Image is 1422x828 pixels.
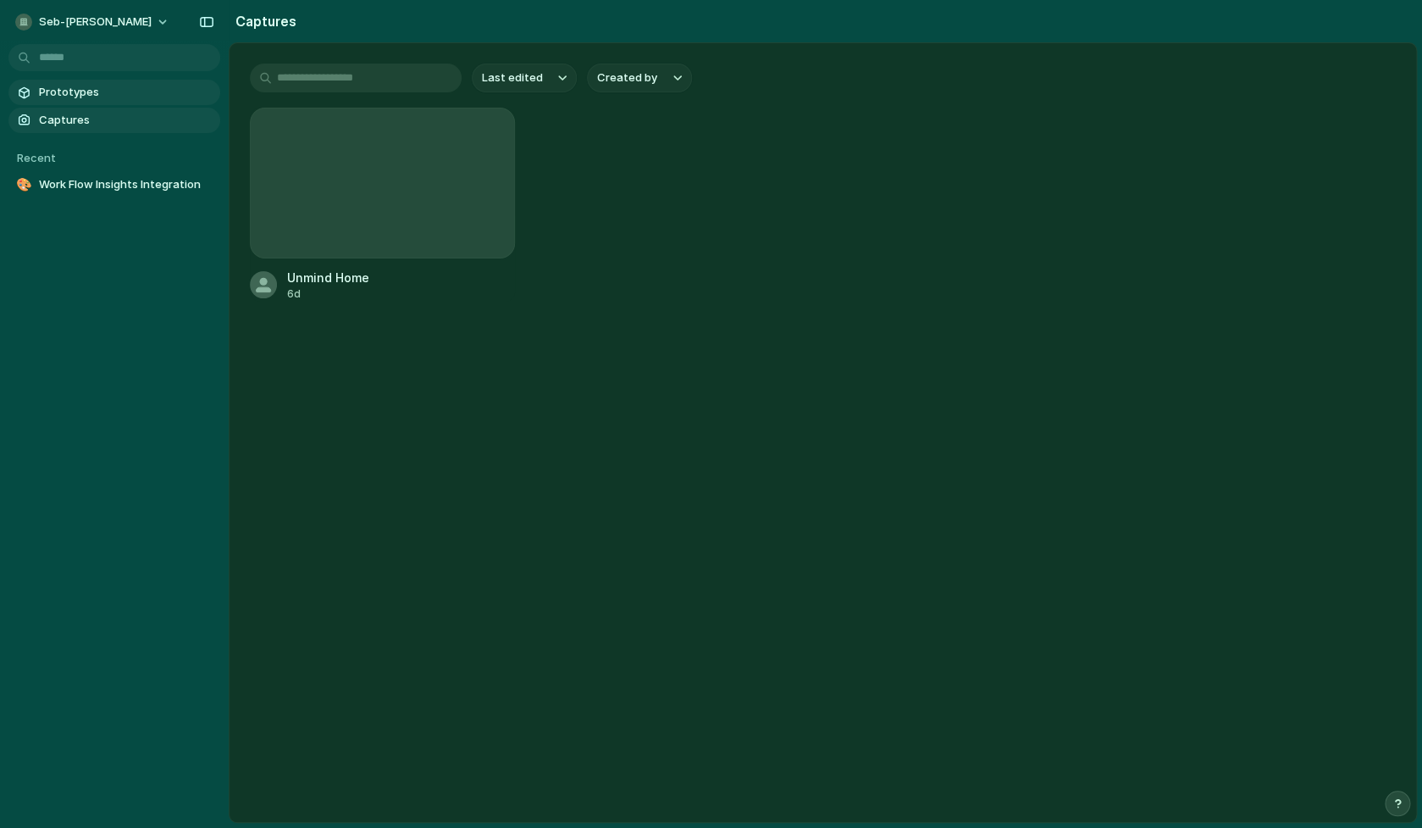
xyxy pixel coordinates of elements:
[482,69,543,86] span: Last edited
[15,176,32,193] div: 🎨
[597,69,657,86] span: Created by
[587,64,692,92] button: Created by
[8,172,220,197] a: 🎨Work Flow Insights Integration
[8,80,220,105] a: Prototypes
[39,14,152,31] span: seb-[PERSON_NAME]
[17,151,56,164] span: Recent
[39,84,213,101] span: Prototypes
[472,64,577,92] button: Last edited
[8,8,178,36] button: seb-[PERSON_NAME]
[287,269,369,286] div: Unmind Home
[8,108,220,133] a: Captures
[229,11,296,31] h2: Captures
[39,112,213,129] span: Captures
[39,176,213,193] span: Work Flow Insights Integration
[287,286,369,302] div: 6d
